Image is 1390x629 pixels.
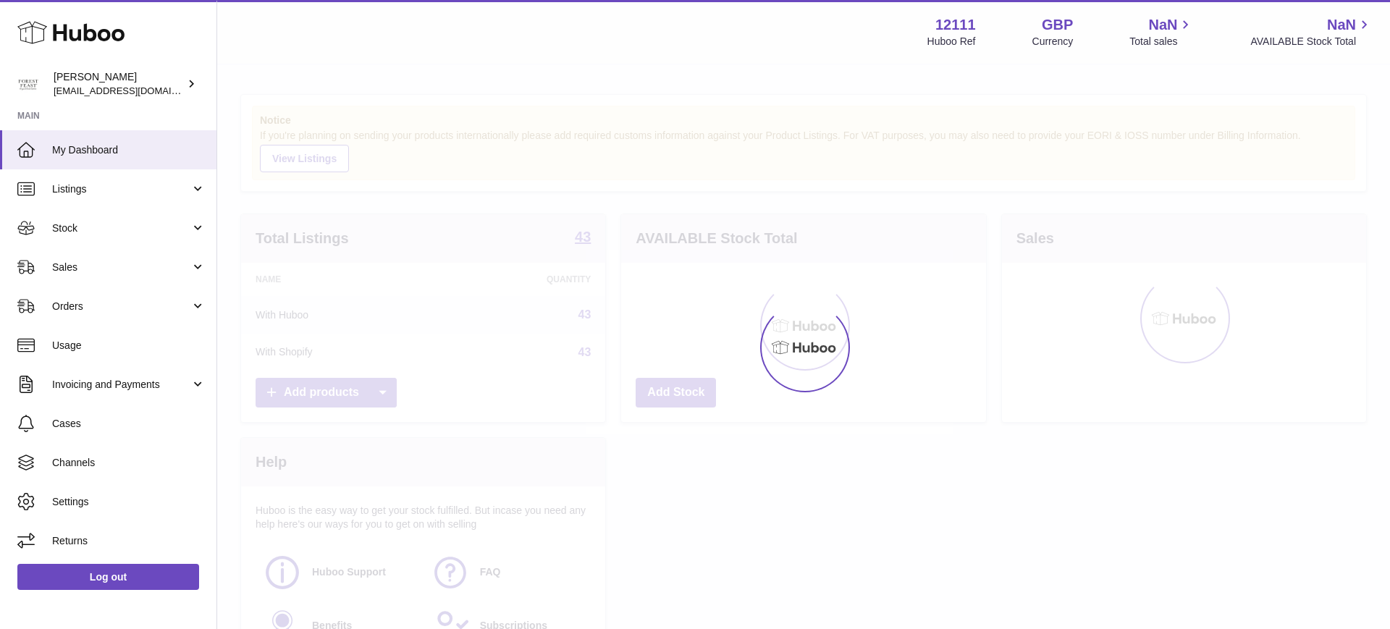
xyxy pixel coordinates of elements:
[54,85,213,96] span: [EMAIL_ADDRESS][DOMAIN_NAME]
[1129,35,1194,48] span: Total sales
[1250,15,1373,48] a: NaN AVAILABLE Stock Total
[52,339,206,353] span: Usage
[935,15,976,35] strong: 12111
[1032,35,1074,48] div: Currency
[17,73,39,95] img: bronaghc@forestfeast.com
[52,495,206,509] span: Settings
[17,564,199,590] a: Log out
[927,35,976,48] div: Huboo Ref
[1042,15,1073,35] strong: GBP
[52,261,190,274] span: Sales
[1148,15,1177,35] span: NaN
[52,182,190,196] span: Listings
[52,417,206,431] span: Cases
[52,143,206,157] span: My Dashboard
[52,378,190,392] span: Invoicing and Payments
[52,300,190,313] span: Orders
[52,221,190,235] span: Stock
[54,70,184,98] div: [PERSON_NAME]
[1250,35,1373,48] span: AVAILABLE Stock Total
[1129,15,1194,48] a: NaN Total sales
[1327,15,1356,35] span: NaN
[52,456,206,470] span: Channels
[52,534,206,548] span: Returns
